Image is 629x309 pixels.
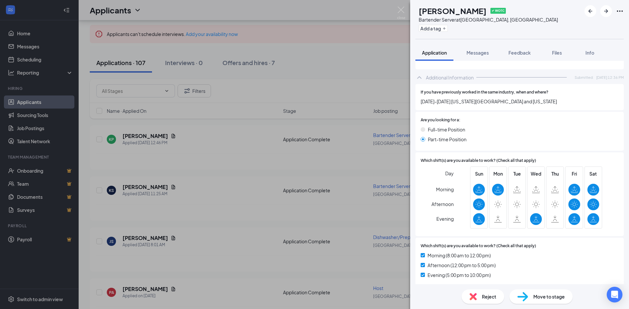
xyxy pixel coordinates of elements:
svg: Ellipses [616,7,624,15]
span: Morning [436,183,454,195]
span: Evening [436,213,454,225]
button: PlusAdd a tag [419,25,448,32]
span: [DATE] 12:36 PM [596,75,624,80]
div: Additional Information [426,74,474,81]
span: Part-time Position [428,136,467,143]
span: Application [422,50,447,56]
svg: ArrowLeftNew [586,7,594,15]
span: Files [552,50,562,56]
span: Sat [587,170,599,177]
span: Morning (8:00 am to 12:00 pm) [428,252,491,259]
span: Evening (5:00 pm to 10:00 pm) [428,271,491,279]
svg: ArrowRight [602,7,610,15]
span: If you have previously worked in the same industry, when and where? [421,89,548,95]
svg: Plus [442,26,446,30]
span: Afternoon [431,198,454,210]
span: Feedback [508,50,531,56]
span: Thu [549,170,561,177]
span: Afternoon (12:00 pm to 5:00 pm) [428,262,496,269]
span: Day [445,170,454,177]
div: Open Intercom Messenger [607,287,622,302]
span: Which shift(s) are you available to work? (Check all that apply) [421,243,536,249]
h1: [PERSON_NAME] [419,5,486,16]
span: Mon [492,170,504,177]
span: Move to stage [533,293,565,300]
button: ArrowRight [600,5,612,17]
span: Info [585,50,594,56]
span: Tue [511,170,523,177]
span: Messages [467,50,489,56]
span: ✔ WOTC [490,8,506,14]
button: ArrowLeftNew [584,5,596,17]
span: Full-time Position [428,126,465,133]
span: Submitted: [575,75,594,80]
span: Fri [568,170,580,177]
span: Are you looking for a: [421,117,460,123]
span: [DATE]-[DATE] [US_STATE][GEOGRAPHIC_DATA] and [US_STATE] [421,98,619,105]
span: Wed [530,170,542,177]
span: Sun [473,170,485,177]
svg: ChevronUp [415,74,423,81]
span: Reject [482,293,496,300]
span: Which shift(s) are you available to work? (Check all that apply) [421,158,536,164]
div: Bartender Server at [GEOGRAPHIC_DATA], [GEOGRAPHIC_DATA] [419,16,558,23]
